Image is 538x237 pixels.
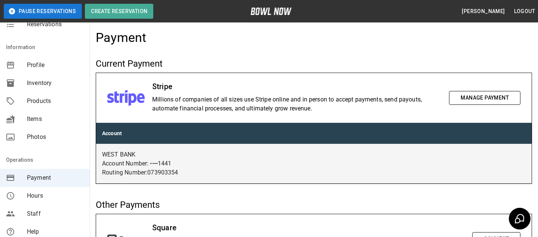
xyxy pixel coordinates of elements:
p: Millions of companies of all sizes use Stripe online and in person to accept payments, send payou... [152,95,442,113]
img: logo [250,7,292,15]
span: Photos [27,133,84,142]
button: Logout [511,4,538,18]
span: Staff [27,209,84,218]
span: Items [27,115,84,124]
button: Manage Payment [449,91,520,105]
h6: Stripe [152,80,442,92]
h6: Square [152,222,465,234]
h4: Payment [96,30,147,46]
button: Create Reservation [85,4,153,19]
span: Inventory [27,79,84,88]
span: Profile [27,61,84,70]
p: Account Number: •••• 1441 [102,159,526,168]
th: Account [96,123,532,144]
span: Payment [27,173,84,182]
p: Routing Number: 073903354 [102,168,526,177]
span: Reservations [27,20,84,29]
button: [PERSON_NAME] [459,4,508,18]
span: Hours [27,191,84,200]
button: Pause Reservations [4,4,82,19]
span: Products [27,97,84,106]
h5: Current Payment [96,58,532,70]
img: stripe.svg [107,90,145,106]
table: customized table [96,123,532,183]
span: Help [27,227,84,236]
h5: Other Payments [96,199,532,211]
p: WEST BANK [102,150,526,159]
